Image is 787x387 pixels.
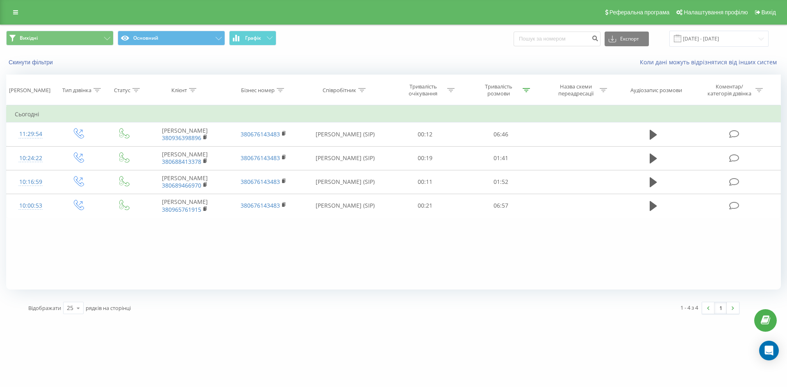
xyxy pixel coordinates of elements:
[146,170,224,194] td: [PERSON_NAME]
[6,31,114,45] button: Вихідні
[680,303,698,312] div: 1 - 4 з 4
[162,206,201,213] a: 380965761915
[15,126,47,142] div: 11:29:54
[759,341,779,360] div: Open Intercom Messenger
[146,122,224,146] td: [PERSON_NAME]
[67,304,73,312] div: 25
[241,201,280,209] a: 380676143483
[463,170,538,194] td: 01:52
[477,83,521,97] div: Тривалість розмови
[303,170,387,194] td: [PERSON_NAME] (SIP)
[463,122,538,146] td: 06:46
[86,304,131,312] span: рядків на сторінці
[114,87,130,94] div: Статус
[241,178,280,186] a: 380676143483
[684,9,748,16] span: Налаштування профілю
[162,158,201,165] a: 380688413378
[387,194,463,217] td: 00:21
[463,194,538,217] td: 06:57
[241,87,275,94] div: Бізнес номер
[162,181,201,189] a: 380689466970
[610,9,670,16] span: Реферальна програма
[28,304,61,312] span: Відображати
[241,130,280,138] a: 380676143483
[387,170,463,194] td: 00:11
[303,194,387,217] td: [PERSON_NAME] (SIP)
[387,122,463,146] td: 00:12
[146,194,224,217] td: [PERSON_NAME]
[705,83,753,97] div: Коментар/категорія дзвінка
[554,83,598,97] div: Назва схеми переадресації
[323,87,356,94] div: Співробітник
[62,87,91,94] div: Тип дзвінка
[401,83,445,97] div: Тривалість очікування
[20,35,38,41] span: Вихідні
[630,87,682,94] div: Аудіозапис розмови
[463,146,538,170] td: 01:41
[6,59,57,66] button: Скинути фільтри
[229,31,276,45] button: Графік
[7,106,781,122] td: Сьогодні
[714,302,727,314] a: 1
[762,9,776,16] span: Вихід
[171,87,187,94] div: Клієнт
[15,150,47,166] div: 10:24:22
[9,87,50,94] div: [PERSON_NAME]
[15,174,47,190] div: 10:16:59
[162,134,201,142] a: 380936398896
[514,32,600,46] input: Пошук за номером
[118,31,225,45] button: Основний
[245,35,261,41] span: Графік
[303,146,387,170] td: [PERSON_NAME] (SIP)
[303,122,387,146] td: [PERSON_NAME] (SIP)
[605,32,649,46] button: Експорт
[15,198,47,214] div: 10:00:53
[241,154,280,162] a: 380676143483
[146,146,224,170] td: [PERSON_NAME]
[387,146,463,170] td: 00:19
[640,58,781,66] a: Коли дані можуть відрізнятися вiд інших систем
